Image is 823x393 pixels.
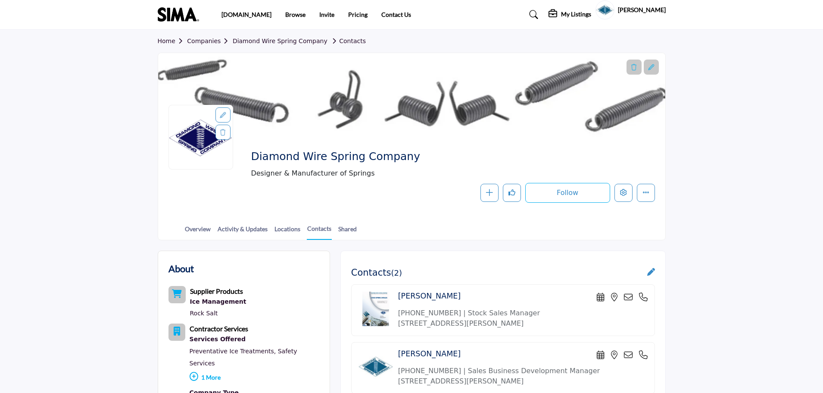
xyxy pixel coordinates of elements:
div: Ice management involves the control, removal, and prevention of ice accumulation on surfaces such... [190,296,246,308]
b: Supplier Products [190,287,243,295]
span: Diamond Wire Spring Company [251,150,445,164]
a: Diamond Wire Spring Company [233,38,327,44]
div: My Listings [549,9,591,20]
button: Edit company [614,184,633,202]
a: Search [521,8,544,22]
h5: My Listings [561,10,591,18]
button: Category Icon [168,324,185,341]
p: [STREET_ADDRESS][PERSON_NAME] [398,318,648,329]
a: Ice Management [190,296,246,308]
a: Supplier Products [190,288,243,295]
button: Like [503,184,521,202]
h3: Contacts [351,267,402,278]
button: Show hide supplier dropdown [595,0,614,19]
a: Companies [187,38,233,44]
h4: [PERSON_NAME] [398,292,461,301]
img: image [359,292,393,326]
a: Overview [184,224,211,239]
span: ( ) [391,268,402,277]
p: [PHONE_NUMBER] | Sales Business Development Manager [398,366,648,376]
div: Aspect Ratio:1:1,Size:400x400px [215,107,231,123]
button: Category Icon [168,286,186,303]
a: Services Offered [190,334,319,345]
a: Home [158,38,187,44]
button: More details [637,184,655,202]
a: Safety Services [190,348,297,367]
a: Shared [338,224,357,239]
a: Rock Salt [190,310,218,317]
h4: [PERSON_NAME] [398,349,461,358]
p: 1 More [190,369,319,388]
img: site Logo [158,7,203,22]
p: [PHONE_NUMBER] | Stock Sales Manager [398,308,648,318]
img: image [359,349,393,384]
a: [DOMAIN_NAME] [221,11,271,18]
div: Aspect Ratio:6:1,Size:1200x200px [644,60,659,75]
span: 2 [394,268,399,277]
a: Contacts [329,38,366,44]
div: Services Offered refers to the specific products, assistance, or expertise a business provides to... [190,334,319,345]
a: Activity & Updates [217,224,268,239]
h2: About [168,261,194,276]
h5: [PERSON_NAME] [618,6,666,14]
a: Contacts [307,224,332,240]
a: Browse [285,11,306,18]
span: Designer & Manufacturer of Springs [251,168,527,179]
a: Invite [319,11,334,18]
a: Pricing [348,11,368,18]
a: Contact Us [381,11,411,18]
a: Locations [274,224,301,239]
a: Link of redirect to contact page [647,268,655,277]
p: [STREET_ADDRESS][PERSON_NAME] [398,376,648,387]
a: Contractor Services [190,326,248,333]
b: Contractor Services [190,324,248,333]
button: Follow [525,183,610,203]
a: Preventative Ice Treatments, [190,348,276,355]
